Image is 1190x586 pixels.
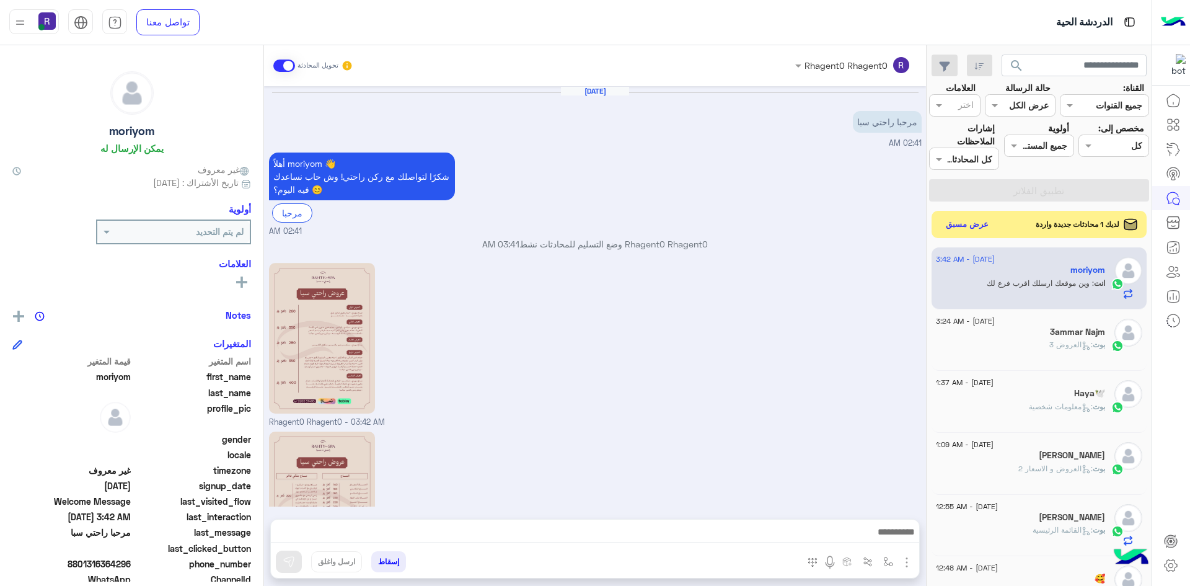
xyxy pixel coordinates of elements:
label: القناة: [1123,81,1144,94]
span: Welcome Message [12,495,131,508]
a: tab [102,9,127,35]
span: 2025-09-01T00:42:13.397Z [12,510,131,523]
img: defaultAdmin.png [1114,380,1142,408]
button: تطبيق الفلاتر [929,179,1149,202]
img: create order [842,557,852,567]
button: Trigger scenario [858,551,878,572]
span: 03:41 AM [482,239,519,249]
img: tab [108,16,122,30]
div: مرحبا [272,203,312,223]
span: : معلومات شخصية [1029,402,1093,411]
button: إسقاط [371,551,406,572]
span: [DATE] - 3:42 AM [936,254,995,265]
img: profile [12,15,28,30]
span: لديك 1 محادثات جديدة واردة [1036,219,1119,230]
span: : العروض و الاسعار 2 [1018,464,1093,473]
img: make a call [808,557,818,567]
span: last_clicked_button [133,542,252,555]
label: مخصص إلى: [1098,122,1144,135]
img: WhatsApp [1111,278,1124,290]
span: [DATE] - 12:55 AM [936,501,998,512]
span: Rhagent0 Rhagent0 - 03:42 AM [269,417,385,428]
span: phone_number [133,557,252,570]
span: [DATE] - 1:09 AM [936,439,994,450]
h5: moriyom [1070,265,1105,275]
span: null [12,448,131,461]
span: [DATE] - 3:24 AM [936,316,995,327]
span: null [12,542,131,555]
img: 2KfZhNio2KfZgtin2KouanBn.jpg [269,263,376,414]
span: غير معروف [12,464,131,477]
h6: المتغيرات [213,338,251,349]
span: search [1009,58,1024,73]
button: عرض مسبق [941,216,994,234]
span: [DATE] - 1:37 AM [936,377,994,388]
span: timezone [133,464,252,477]
h5: Haya🕊️ [1074,388,1105,399]
span: قيمة المتغير [12,355,131,368]
label: إشارات الملاحظات [929,122,995,148]
span: 2025-08-31T23:41:32.523Z [12,479,131,492]
span: ChannelId [133,573,252,586]
img: defaultAdmin.png [1114,504,1142,532]
span: null [12,433,131,446]
span: مرحبا راحتي سبا [12,526,131,539]
h5: محمد ال سهل [1039,450,1105,461]
span: last_name [133,386,252,399]
h5: 🥰 [1095,574,1105,584]
span: بوت [1093,464,1105,473]
img: send voice note [822,555,837,570]
span: بوت [1093,402,1105,411]
img: WhatsApp [1111,463,1124,476]
button: select flow [878,551,899,572]
span: 8801316364296 [12,557,131,570]
img: WhatsApp [1111,525,1124,538]
img: add [13,311,24,322]
span: [DATE] - 12:48 AM [936,562,998,574]
img: hulul-logo.png [1109,536,1153,580]
button: ارسل واغلق [311,551,362,572]
h6: [DATE] [561,87,629,95]
img: 2KfZhNmF2LPYp9isLmpwZw%3D%3D.jpg [269,432,376,582]
span: first_name [133,370,252,383]
span: last_message [133,526,252,539]
span: : القائمة الرئيسية [1033,525,1093,535]
p: 1/9/2025, 2:41 AM [853,111,922,133]
span: غير معروف [198,163,251,176]
span: : العروض 3 [1049,340,1093,349]
span: locale [133,448,252,461]
img: defaultAdmin.png [100,402,131,433]
label: حالة الرسالة [1005,81,1051,94]
label: أولوية [1048,122,1069,135]
img: WhatsApp [1111,401,1124,414]
span: gender [133,433,252,446]
span: اسم المتغير [133,355,252,368]
img: userImage [38,12,56,30]
span: last_visited_flow [133,495,252,508]
h5: 3ammar Najm [1050,327,1105,337]
p: 1/9/2025, 2:41 AM [269,153,455,200]
p: الدردشة الحية [1056,14,1113,31]
span: moriyom [12,370,131,383]
img: send message [283,556,295,568]
span: 02:41 AM [889,138,922,148]
img: notes [35,311,45,321]
h5: moriyom [109,124,154,138]
small: تحويل المحادثة [297,61,338,71]
span: بوت [1093,340,1105,349]
label: العلامات [946,81,976,94]
span: profile_pic [133,402,252,430]
h6: Notes [226,309,251,321]
h6: يمكن الإرسال له [100,143,164,154]
span: 2 [12,573,131,586]
img: tab [1122,14,1137,30]
img: defaultAdmin.png [111,72,153,114]
div: اختر [958,98,976,114]
span: last_interaction [133,510,252,523]
img: WhatsApp [1111,340,1124,352]
span: 02:41 AM [269,226,302,238]
img: defaultAdmin.png [1114,319,1142,347]
span: تاريخ الأشتراك : [DATE] [153,176,239,189]
img: Logo [1161,9,1186,35]
button: search [1002,55,1032,81]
